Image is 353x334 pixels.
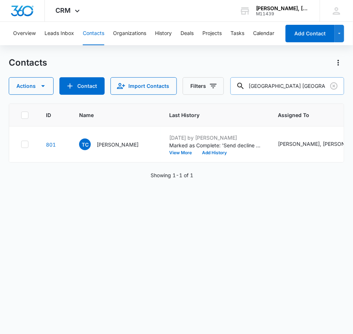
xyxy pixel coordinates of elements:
[151,171,194,179] p: Showing 1-1 of 1
[97,141,139,148] p: [PERSON_NAME]
[44,22,74,45] button: Leads Inbox
[46,141,56,148] a: Navigate to contact details page for Timothy Coleman
[9,57,47,68] h1: Contacts
[286,25,335,42] button: Add Contact
[256,5,309,11] div: account name
[79,111,141,119] span: Name
[13,22,36,45] button: Overview
[230,77,344,95] input: Search Contacts
[181,22,194,45] button: Deals
[197,151,232,155] button: Add History
[83,22,104,45] button: Contacts
[113,22,146,45] button: Organizations
[333,57,344,69] button: Actions
[169,141,260,149] p: Marked as Complete: 'Send decline letter, no referral' ([DATE])
[46,111,51,119] span: ID
[169,151,197,155] button: View More
[202,22,222,45] button: Projects
[59,77,105,95] button: Add Contact
[169,111,250,119] span: Last History
[253,22,275,45] button: Calendar
[278,140,351,148] div: [PERSON_NAME], [PERSON_NAME], [PERSON_NAME], [PERSON_NAME]
[155,22,172,45] button: History
[79,139,152,150] div: Name - Timothy Coleman - Select to Edit Field
[110,77,177,95] button: Import Contacts
[183,77,224,95] button: Filters
[328,80,340,92] button: Clear
[230,22,244,45] button: Tasks
[56,7,71,14] span: CRM
[79,139,91,150] span: TC
[169,134,260,141] p: [DATE] by [PERSON_NAME]
[9,77,54,95] button: Actions
[256,11,309,16] div: account id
